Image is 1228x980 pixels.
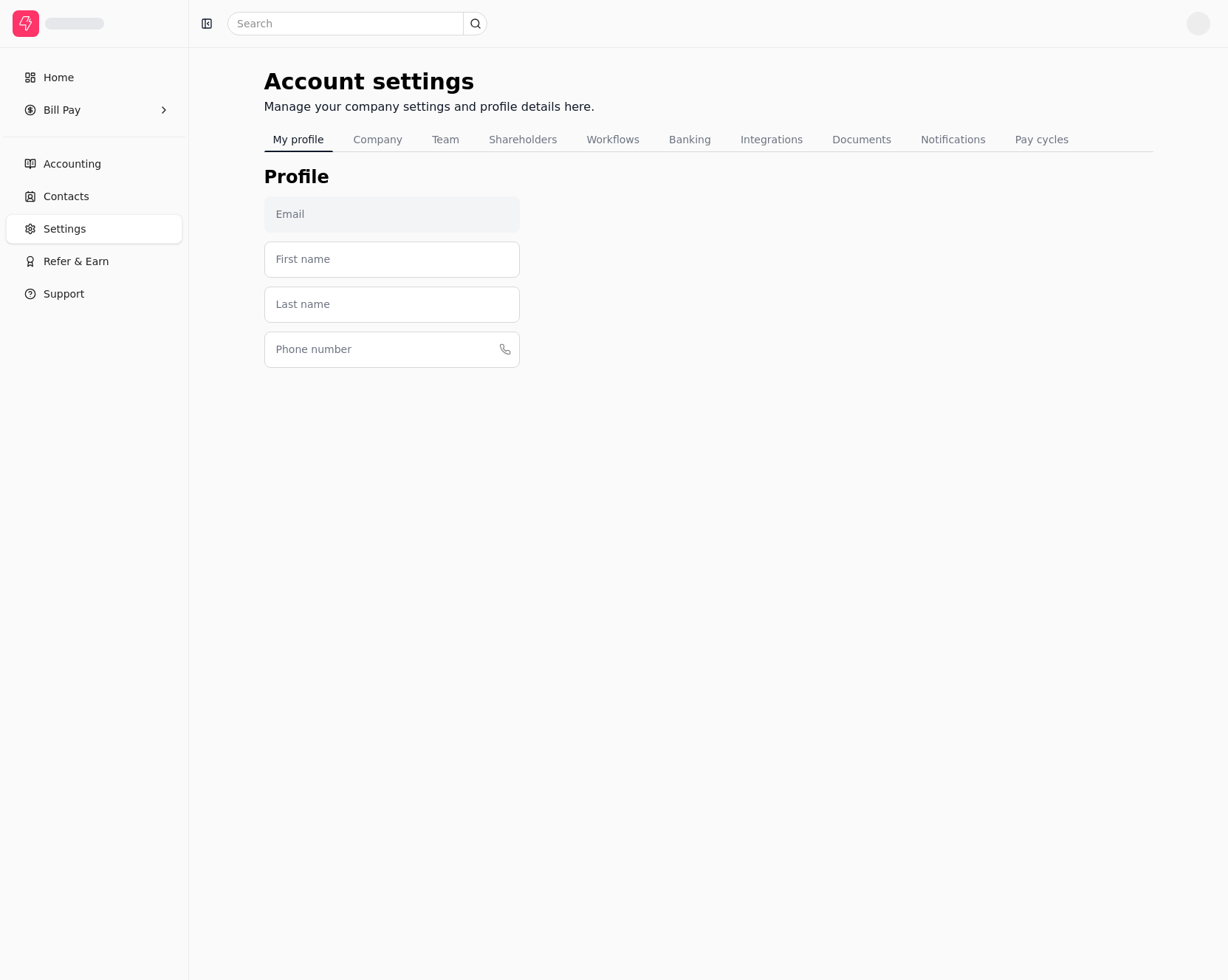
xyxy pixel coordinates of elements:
[276,252,331,267] label: First name
[264,128,1153,152] nav: Tabs
[732,128,812,151] button: Integrations
[6,247,182,276] button: Refer & Earn
[227,12,487,35] input: Search
[6,63,182,92] a: Home
[44,103,80,118] span: Bill Pay
[44,189,89,205] span: Contacts
[1006,128,1078,151] button: Pay cycles
[44,254,109,270] span: Refer & Earn
[44,287,84,302] span: Support
[423,128,468,151] button: Team
[6,279,182,309] button: Support
[823,128,900,151] button: Documents
[276,207,305,222] label: Email
[6,149,182,179] a: Accounting
[44,222,86,237] span: Settings
[264,164,1153,191] div: Profile
[276,297,330,312] label: Last name
[264,65,595,98] div: Account settings
[660,128,720,151] button: Banking
[6,95,182,125] button: Bill Pay
[6,182,182,211] a: Contacts
[44,70,74,86] span: Home
[912,128,995,151] button: Notifications
[577,128,648,151] button: Workflows
[345,128,412,151] button: Company
[6,214,182,244] a: Settings
[480,128,566,151] button: Shareholders
[264,98,595,116] div: Manage your company settings and profile details here.
[264,128,333,151] button: My profile
[44,157,101,172] span: Accounting
[276,342,351,357] label: Phone number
